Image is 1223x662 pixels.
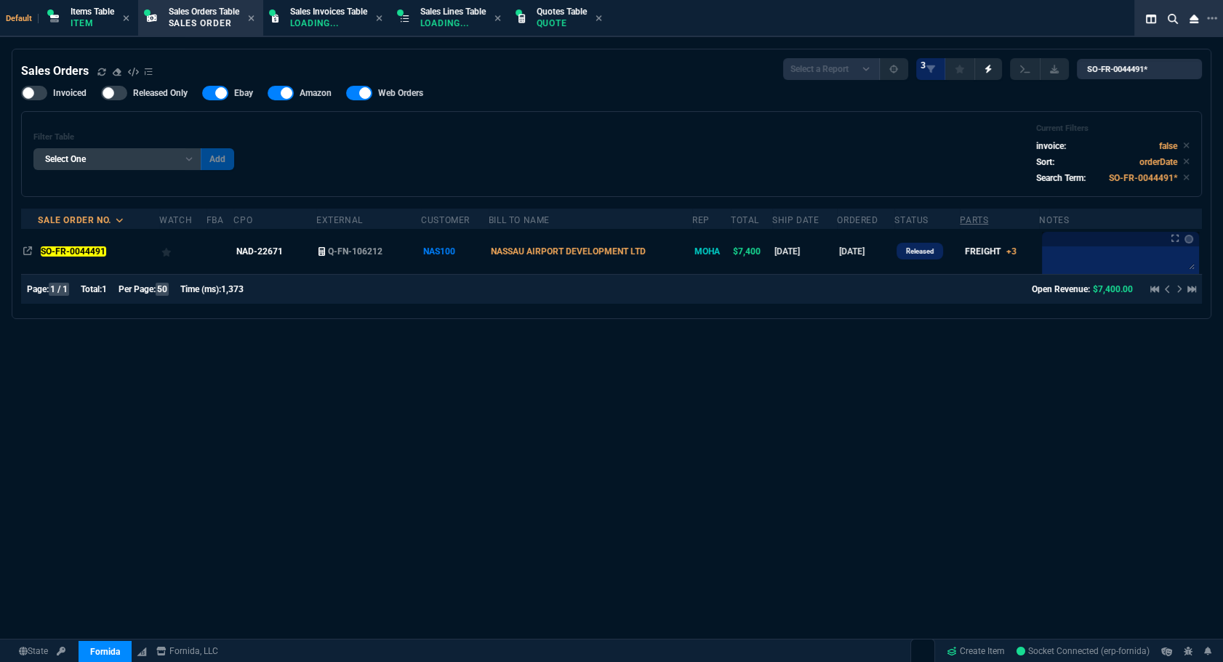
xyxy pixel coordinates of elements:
[328,246,382,257] span: Q-FN-106212
[233,214,252,226] div: CPO
[248,13,254,25] nx-icon: Close Tab
[1077,59,1202,79] input: Search
[420,17,486,29] p: Loading...
[378,87,423,99] span: Web Orders
[71,7,114,17] span: Items Table
[420,7,486,17] span: Sales Lines Table
[489,214,550,226] div: Bill To Name
[965,245,1017,258] div: FREIGHT+3
[1017,645,1150,658] a: k8gcqgpstCb_765kAAB3
[33,132,234,142] h6: Filter Table
[180,284,221,294] span: Time (ms):
[53,87,87,99] span: Invoiced
[152,645,222,658] a: msbcCompanyName
[1093,284,1133,294] span: $7,400.00
[123,13,129,25] nx-icon: Close Tab
[772,229,837,274] td: [DATE]
[49,283,69,296] span: 1 / 1
[1162,10,1184,28] nx-icon: Search
[290,7,367,17] span: Sales Invoices Table
[159,214,192,226] div: Watch
[1036,140,1066,153] p: invoice:
[71,17,114,29] p: Item
[169,7,239,17] span: Sales Orders Table
[236,246,283,257] span: NAD-22671
[300,87,332,99] span: Amazon
[119,284,156,294] span: Per Page:
[1032,284,1090,294] span: Open Revenue:
[206,214,224,226] div: FBA
[161,241,204,262] div: Add to Watchlist
[960,214,988,226] div: Parts
[1139,157,1177,167] code: orderDate
[38,214,111,226] div: Sale Order No.
[731,214,759,226] div: Total
[537,7,587,17] span: Quotes Table
[236,245,314,258] nx-fornida-value: NAD-22671
[537,17,587,29] p: Quote
[692,229,731,274] td: MOHA
[921,60,926,71] span: 3
[421,229,489,274] td: NAS100
[81,284,102,294] span: Total:
[27,284,49,294] span: Page:
[837,229,894,274] td: [DATE]
[102,284,107,294] span: 1
[316,214,363,226] div: External
[15,645,52,658] a: Global State
[290,17,363,29] p: Loading...
[169,17,239,29] p: Sales Order
[41,246,106,257] mark: SO-FR-0044491
[894,214,929,226] div: Status
[837,214,878,226] div: ordered
[906,246,934,257] p: Released
[52,645,70,658] a: API TOKEN
[1140,10,1162,28] nx-icon: Split Panels
[772,214,819,226] div: Ship Date
[494,13,501,25] nx-icon: Close Tab
[1039,214,1069,226] div: Notes
[1184,10,1204,28] nx-icon: Close Workbench
[156,283,169,296] span: 50
[692,214,710,226] div: Rep
[941,640,1011,662] a: Create Item
[1006,246,1017,257] span: +3
[596,13,602,25] nx-icon: Close Tab
[1036,156,1054,169] p: Sort:
[1109,173,1177,183] code: SO-FR-0044491*
[133,87,188,99] span: Released Only
[731,229,772,274] td: $7,400
[1159,141,1177,151] code: false
[1207,12,1217,25] nx-icon: Open New Tab
[221,284,244,294] span: 1,373
[1036,171,1086,185] p: Search Term:
[421,214,470,226] div: Customer
[23,246,32,257] nx-icon: Open In Opposite Panel
[1036,124,1190,134] h6: Current Filters
[6,14,39,23] span: Default
[491,246,646,257] span: NASSAU AIRPORT DEVELOPMENT LTD
[1017,646,1150,656] span: Socket Connected (erp-fornida)
[234,87,253,99] span: Ebay
[21,62,89,80] h4: Sales Orders
[376,13,382,25] nx-icon: Close Tab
